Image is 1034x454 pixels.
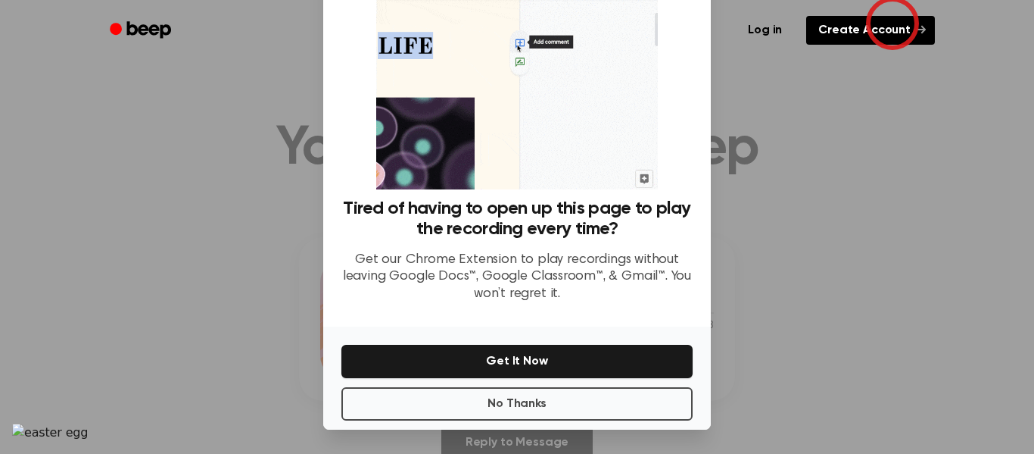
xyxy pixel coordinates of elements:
a: Log in [733,13,797,48]
button: No Thanks [341,387,693,421]
a: Beep [99,16,185,45]
img: easter egg [12,424,88,442]
button: Get It Now [341,345,693,378]
h3: Tired of having to open up this page to play the recording every time? [341,199,693,240]
a: Create Account [806,16,935,45]
p: Get our Chrome Extension to play recordings without leaving Google Docs™, Google Classroom™, & Gm... [341,252,693,303]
